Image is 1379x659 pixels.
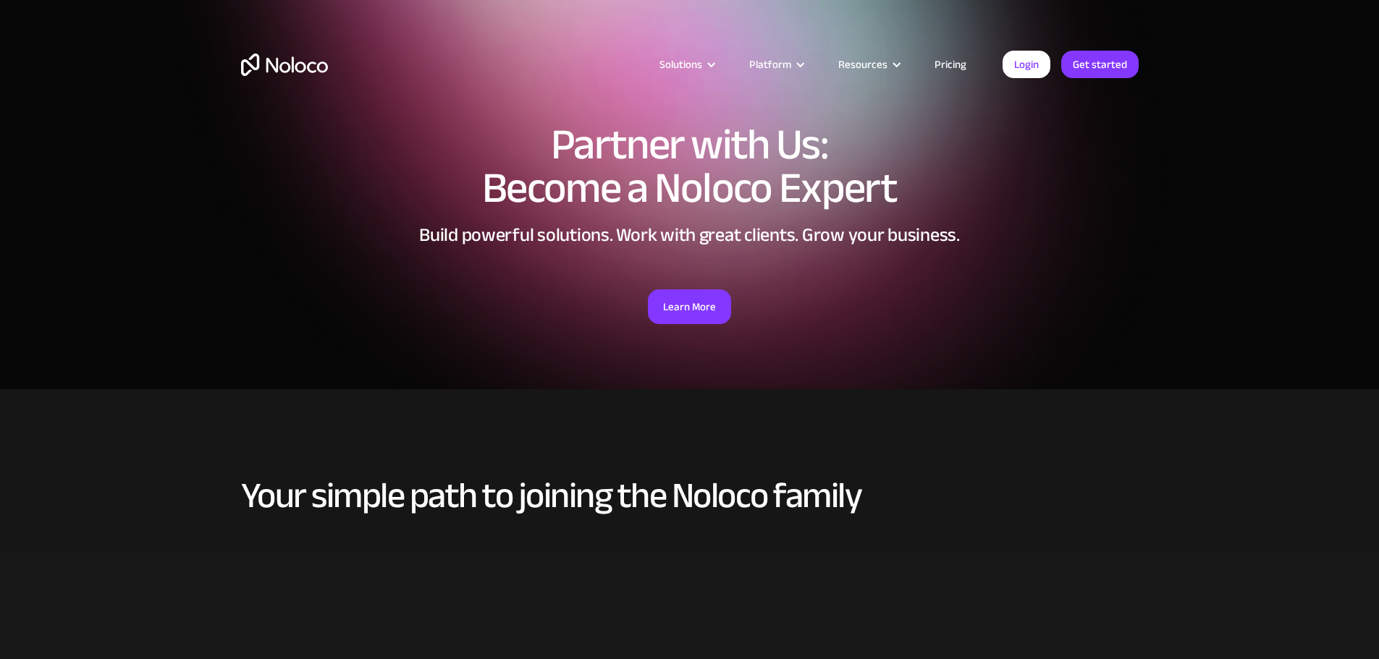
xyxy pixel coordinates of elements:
h1: Partner with Us: Become a Noloco Expert [241,123,1139,210]
a: home [241,54,328,76]
div: Solutions [641,55,731,74]
a: Learn More [648,289,731,324]
a: Pricing [916,55,984,74]
div: Solutions [659,55,702,74]
a: Login [1003,51,1050,78]
div: Resources [838,55,887,74]
a: Get started [1061,51,1139,78]
strong: Build powerful solutions. Work with great clients. Grow your business. [419,217,960,252]
div: Platform [749,55,791,74]
div: Platform [731,55,820,74]
div: Resources [820,55,916,74]
h2: Your simple path to joining the Noloco family [241,476,1139,515]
